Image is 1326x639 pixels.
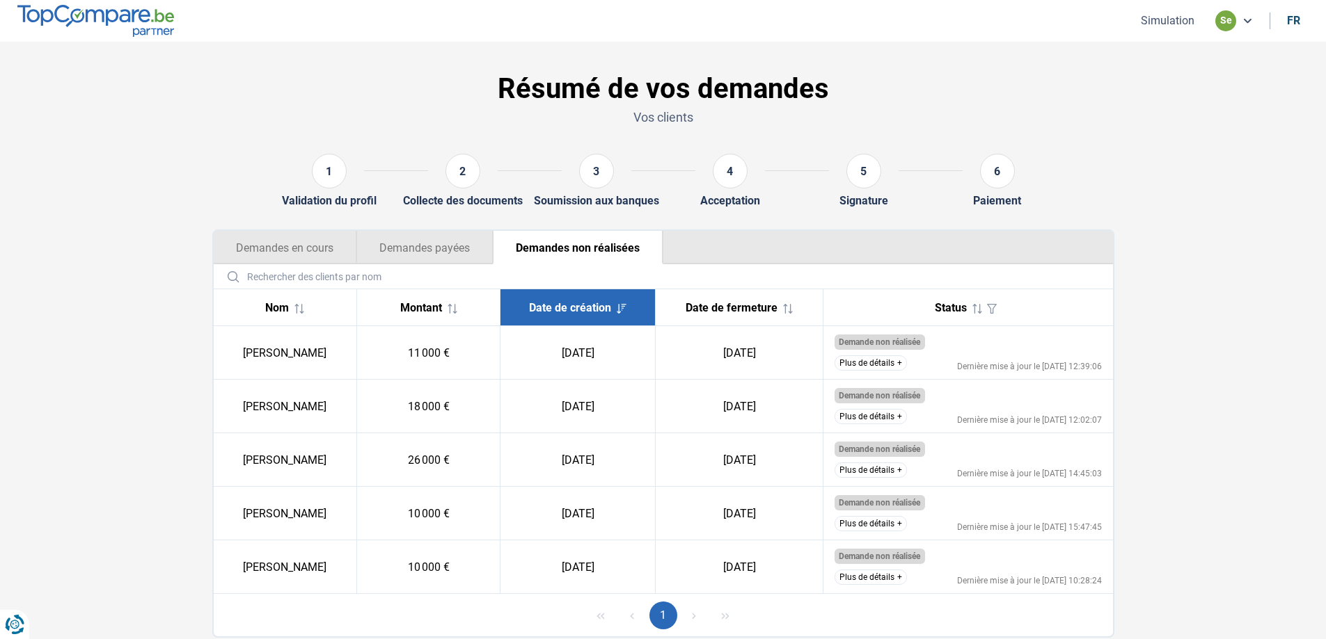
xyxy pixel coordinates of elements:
div: se [1215,10,1236,31]
span: Demande non réalisée [839,391,920,401]
div: Dernière mise à jour le [DATE] 10:28:24 [957,576,1102,585]
div: 1 [312,154,347,188]
input: Rechercher des clients par nom [219,264,1107,289]
button: Previous Page [618,601,646,629]
td: [PERSON_NAME] [214,487,357,540]
div: Dernière mise à jour le [DATE] 15:47:45 [957,523,1102,531]
td: [DATE] [500,540,656,594]
button: Demandes payées [356,231,493,264]
td: [DATE] [656,433,823,487]
div: fr [1287,14,1300,27]
span: Date de fermeture [686,301,778,314]
td: [PERSON_NAME] [214,433,357,487]
button: Simulation [1137,13,1199,28]
td: 26 000 € [357,433,500,487]
div: Dernière mise à jour le [DATE] 12:39:06 [957,362,1102,371]
td: [DATE] [500,380,656,433]
td: 10 000 € [357,540,500,594]
div: Paiement [973,194,1021,207]
div: Validation du profil [282,194,377,207]
span: Demande non réalisée [839,551,920,561]
td: 10 000 € [357,487,500,540]
td: [DATE] [656,540,823,594]
button: Plus de détails [835,569,907,585]
div: 4 [713,154,748,188]
td: [DATE] [500,433,656,487]
button: Next Page [680,601,708,629]
button: Plus de détails [835,462,907,478]
td: [DATE] [656,487,823,540]
div: 3 [579,154,614,188]
button: Last Page [711,601,739,629]
button: First Page [587,601,615,629]
div: Soumission aux banques [534,194,659,207]
span: Demande non réalisée [839,337,920,347]
td: [PERSON_NAME] [214,326,357,380]
td: [DATE] [656,326,823,380]
div: 2 [445,154,480,188]
h1: Résumé de vos demandes [212,72,1114,106]
td: [PERSON_NAME] [214,380,357,433]
td: [DATE] [500,487,656,540]
td: [PERSON_NAME] [214,540,357,594]
div: Collecte des documents [403,194,523,207]
div: 6 [980,154,1015,188]
td: 18 000 € [357,380,500,433]
button: Demandes non réalisées [493,231,663,264]
p: Vos clients [212,108,1114,126]
span: Status [935,301,967,314]
div: Acceptation [700,194,760,207]
img: TopCompare.be [17,5,174,36]
button: Plus de détails [835,409,907,424]
div: Dernière mise à jour le [DATE] 14:45:03 [957,469,1102,478]
span: Demande non réalisée [839,498,920,508]
span: Montant [400,301,442,314]
div: Dernière mise à jour le [DATE] 12:02:07 [957,416,1102,424]
td: [DATE] [500,326,656,380]
button: Demandes en cours [214,231,356,264]
span: Nom [265,301,289,314]
td: [DATE] [656,380,823,433]
div: Signature [839,194,888,207]
span: Demande non réalisée [839,444,920,454]
button: Plus de détails [835,516,907,531]
span: Date de création [529,301,611,314]
div: 5 [846,154,881,188]
button: Plus de détails [835,355,907,371]
button: Page 1 [649,601,677,629]
td: 11 000 € [357,326,500,380]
